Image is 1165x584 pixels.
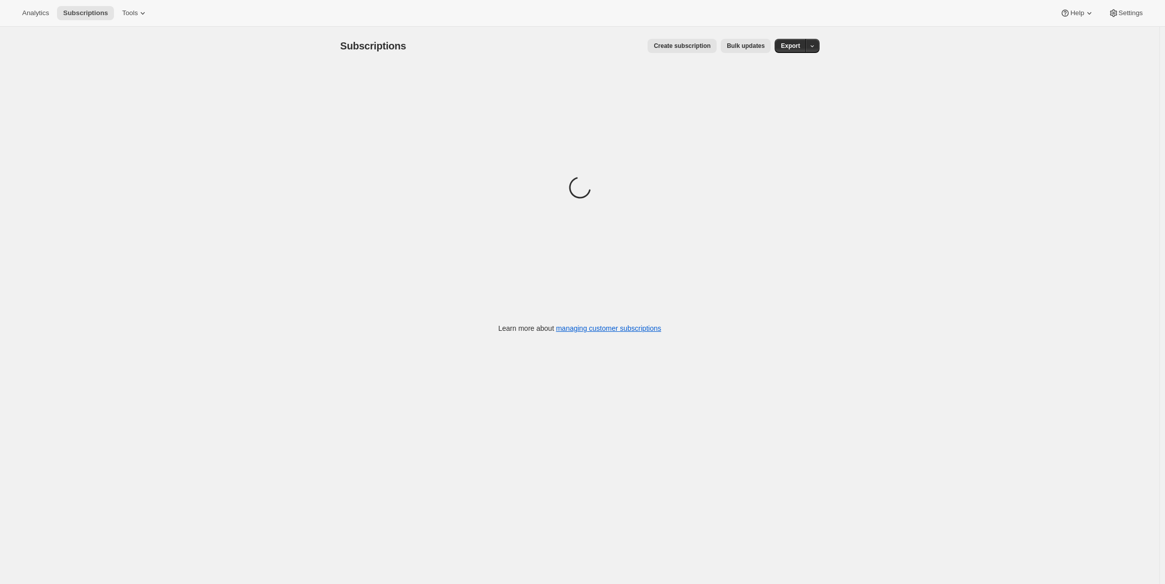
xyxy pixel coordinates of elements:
span: Analytics [22,9,49,17]
button: Tools [116,6,154,20]
span: Tools [122,9,138,17]
button: Create subscription [648,39,717,53]
button: Help [1054,6,1100,20]
button: Export [775,39,806,53]
span: Bulk updates [727,42,765,50]
span: Help [1070,9,1084,17]
a: managing customer subscriptions [556,324,661,332]
span: Subscriptions [63,9,108,17]
button: Analytics [16,6,55,20]
button: Settings [1102,6,1149,20]
span: Subscriptions [340,40,406,51]
span: Create subscription [654,42,711,50]
button: Subscriptions [57,6,114,20]
button: Bulk updates [721,39,771,53]
p: Learn more about [498,323,661,333]
span: Settings [1119,9,1143,17]
span: Export [781,42,800,50]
